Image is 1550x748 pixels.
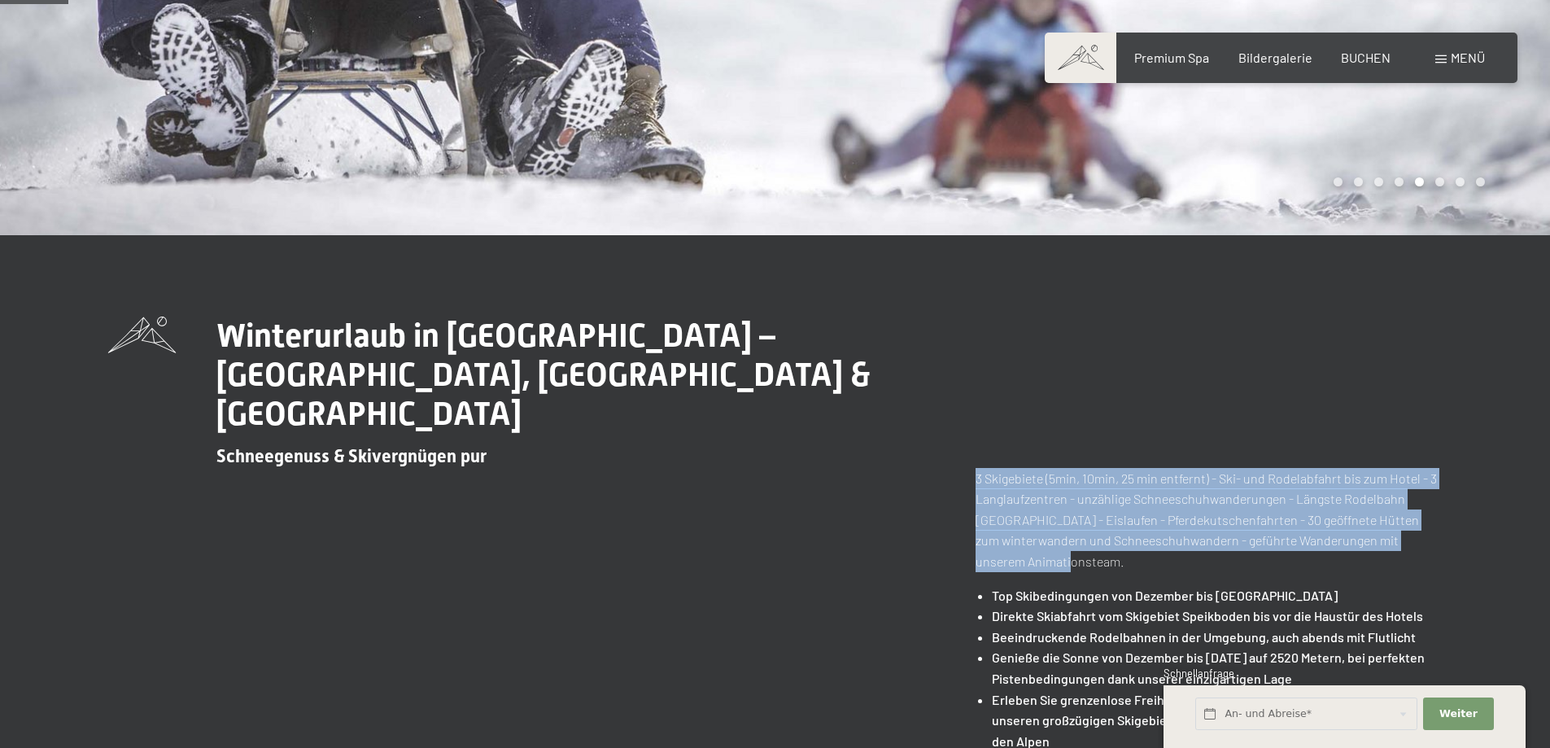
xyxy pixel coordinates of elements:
div: Carousel Page 8 [1476,177,1485,186]
a: Bildergalerie [1238,50,1312,65]
strong: Beeindruckende Rodelbahnen in der Umgebung, auch abends mit Flutlicht [992,629,1416,645]
span: Schneegenuss & Skivergnügen pur [216,446,487,466]
strong: Direkte Skiabfahrt vom Skigebiet Speikboden bis vor die Haustür des Hotels [992,608,1423,623]
p: 3 Skigebiete (5min, 10min, 25 min entfernt) - Ski- und Rodelabfahrt bis zum Hotel - 3 Langlaufzen... [976,468,1443,572]
div: Carousel Page 3 [1374,177,1383,186]
div: Carousel Page 2 [1354,177,1363,186]
strong: Top Skibedingungen von Dezember bis [GEOGRAPHIC_DATA] [992,588,1338,603]
a: Premium Spa [1134,50,1209,65]
div: Carousel Page 6 [1435,177,1444,186]
div: Carousel Page 1 [1334,177,1343,186]
span: Schnellanfrage [1164,667,1234,680]
a: BUCHEN [1341,50,1391,65]
div: Carousel Page 4 [1395,177,1404,186]
span: Winterurlaub in [GEOGRAPHIC_DATA] – [GEOGRAPHIC_DATA], [GEOGRAPHIC_DATA] & [GEOGRAPHIC_DATA] [216,317,870,433]
strong: Genieße die Sonne von Dezember bis [DATE] auf 2520 Metern, bei perfekten Pistenbedingungen dank u... [992,650,1425,686]
div: Carousel Pagination [1328,177,1485,186]
span: Weiter [1439,706,1478,721]
span: Menü [1451,50,1485,65]
button: Weiter [1423,698,1493,731]
div: Carousel Page 7 [1456,177,1465,186]
div: Carousel Page 5 (Current Slide) [1415,177,1424,186]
